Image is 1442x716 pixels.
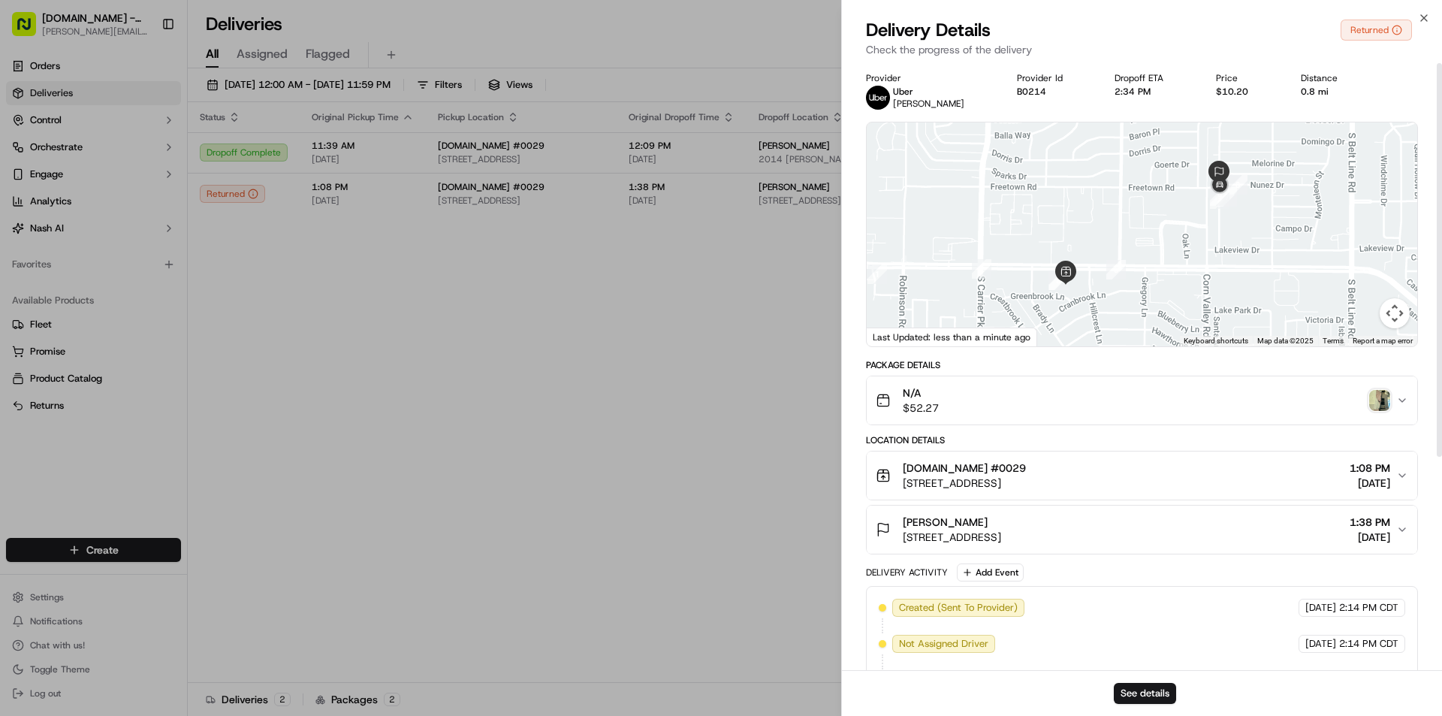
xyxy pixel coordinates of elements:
[1216,72,1277,84] div: Price
[1341,20,1412,41] button: Returned
[1380,298,1410,328] button: Map camera controls
[1350,515,1390,530] span: 1:38 PM
[893,98,964,110] span: [PERSON_NAME]
[870,327,920,346] img: Google
[1184,336,1248,346] button: Keyboard shortcuts
[1106,260,1126,279] div: 5
[1305,637,1336,651] span: [DATE]
[867,506,1417,554] button: [PERSON_NAME][STREET_ADDRESS]1:38 PM[DATE]
[870,327,920,346] a: Open this area in Google Maps (opens a new window)
[972,259,991,279] div: 2
[957,563,1024,582] button: Add Event
[1353,337,1413,345] a: Report a map error
[1115,86,1192,98] div: 2:34 PM
[1114,683,1176,704] button: See details
[866,566,948,579] div: Delivery Activity
[1339,637,1398,651] span: 2:14 PM CDT
[1017,72,1091,84] div: Provider Id
[1350,476,1390,491] span: [DATE]
[1369,390,1390,411] img: photo_proof_of_delivery image
[899,601,1018,615] span: Created (Sent To Provider)
[1350,530,1390,545] span: [DATE]
[1301,72,1366,84] div: Distance
[867,264,887,284] div: 1
[1115,72,1192,84] div: Dropoff ETA
[893,86,964,98] p: Uber
[903,385,939,400] span: N/A
[1228,175,1247,195] div: 8
[1048,270,1068,290] div: 3
[866,359,1418,371] div: Package Details
[866,434,1418,446] div: Location Details
[903,400,939,415] span: $52.27
[866,86,890,110] img: uber-new-logo.jpeg
[1305,601,1336,615] span: [DATE]
[903,515,988,530] span: [PERSON_NAME]
[1350,461,1390,476] span: 1:08 PM
[1017,86,1046,98] button: B0214
[867,452,1417,500] button: [DOMAIN_NAME] #0029[STREET_ADDRESS]1:08 PM[DATE]
[899,637,988,651] span: Not Assigned Driver
[1049,270,1069,290] div: 4
[866,18,991,42] span: Delivery Details
[1257,337,1314,345] span: Map data ©2025
[903,476,1026,491] span: [STREET_ADDRESS]
[1339,601,1398,615] span: 2:14 PM CDT
[866,42,1418,57] p: Check the progress of the delivery
[903,461,1026,476] span: [DOMAIN_NAME] #0029
[867,328,1037,346] div: Last Updated: less than a minute ago
[1217,187,1237,207] div: 7
[1301,86,1366,98] div: 0.8 mi
[867,376,1417,424] button: N/A$52.27photo_proof_of_delivery image
[1216,86,1277,98] div: $10.20
[903,530,1001,545] span: [STREET_ADDRESS]
[1323,337,1344,345] a: Terms (opens in new tab)
[866,72,993,84] div: Provider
